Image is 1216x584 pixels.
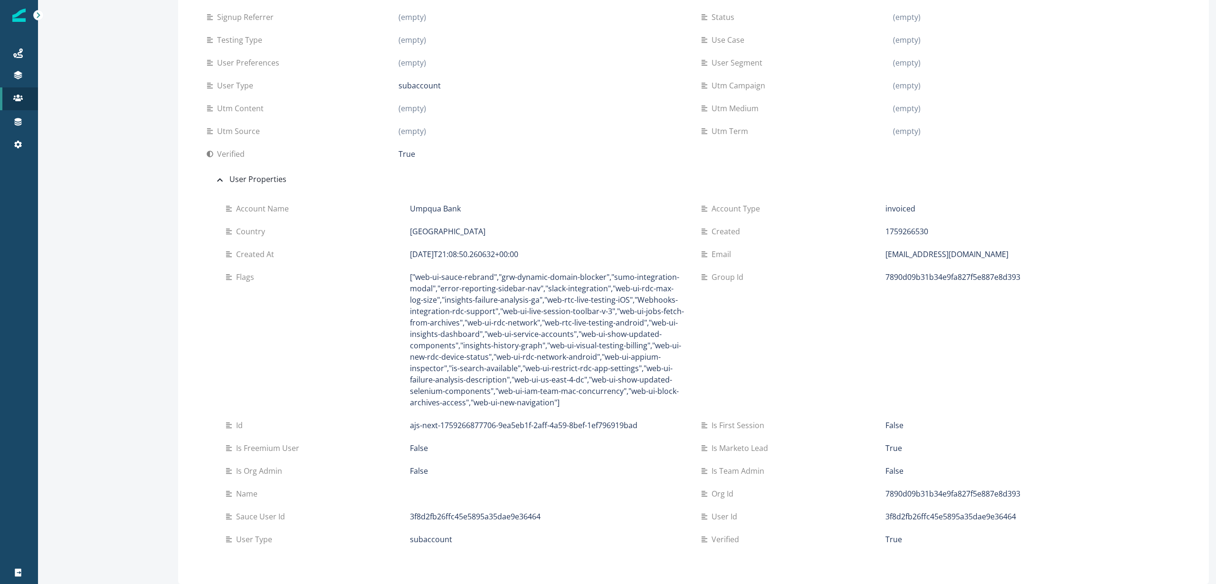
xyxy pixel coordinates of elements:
[410,442,428,454] p: False
[712,442,772,454] p: Is marketo lead
[217,80,257,91] p: User type
[236,511,289,522] p: Sauce user id
[410,203,461,214] p: Umpqua Bank
[712,420,768,431] p: Is first session
[410,534,452,545] p: subaccount
[893,103,921,114] p: (empty)
[12,9,26,22] img: Inflection
[399,11,426,23] p: (empty)
[893,80,921,91] p: (empty)
[885,442,902,454] p: True
[712,249,735,260] p: Email
[410,465,428,477] p: False
[399,148,415,160] p: True
[236,488,261,499] p: Name
[893,11,921,23] p: (empty)
[207,170,1180,190] button: User Properties
[893,125,921,137] p: (empty)
[712,34,748,46] p: Use case
[399,34,426,46] p: (empty)
[410,271,686,408] p: ["web-ui-sauce-rebrand","grw-dynamic-domain-blocker","sumo-integration-modal","error-reporting-si...
[410,511,541,522] p: 3f8d2fb26ffc45e5895a35dae9e36464
[712,125,752,137] p: Utm term
[399,57,426,68] p: (empty)
[893,34,921,46] p: (empty)
[399,125,426,137] p: (empty)
[712,488,737,499] p: Org id
[217,103,267,114] p: Utm content
[236,249,278,260] p: Created at
[236,534,276,545] p: User type
[885,226,928,237] p: 1759266530
[236,420,247,431] p: Id
[236,465,286,477] p: Is org admin
[712,226,744,237] p: Created
[712,80,769,91] p: Utm campaign
[885,465,903,477] p: False
[893,57,921,68] p: (empty)
[712,11,738,23] p: Status
[217,34,266,46] p: Testing type
[712,203,764,214] p: Account type
[885,420,903,431] p: False
[236,226,269,237] p: Country
[207,190,1180,564] div: User Properties
[236,271,258,283] p: Flags
[217,57,283,68] p: User preferences
[217,148,248,160] p: Verified
[712,465,768,477] p: Is team admin
[885,271,1020,283] p: 7890d09b31b34e9fa827f5e887e8d393
[712,271,747,283] p: Group id
[399,103,426,114] p: (empty)
[712,57,766,68] p: User segment
[214,173,286,186] div: User Properties
[885,249,1008,260] p: [EMAIL_ADDRESS][DOMAIN_NAME]
[236,442,303,454] p: Is freemium user
[410,420,637,431] p: ajs-next-1759266877706-9ea5eb1f-2aff-4a59-8bef-1ef796919bad
[399,80,441,91] p: subaccount
[712,534,743,545] p: Verified
[410,226,485,237] p: [GEOGRAPHIC_DATA]
[236,203,293,214] p: Account name
[885,203,915,214] p: invoiced
[885,534,902,545] p: True
[217,125,264,137] p: Utm source
[885,488,1020,499] p: 7890d09b31b34e9fa827f5e887e8d393
[410,249,518,260] p: [DATE]T21:08:50.260632+00:00
[217,11,277,23] p: Signup referrer
[712,511,741,522] p: User id
[885,511,1016,522] p: 3f8d2fb26ffc45e5895a35dae9e36464
[712,103,762,114] p: Utm medium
